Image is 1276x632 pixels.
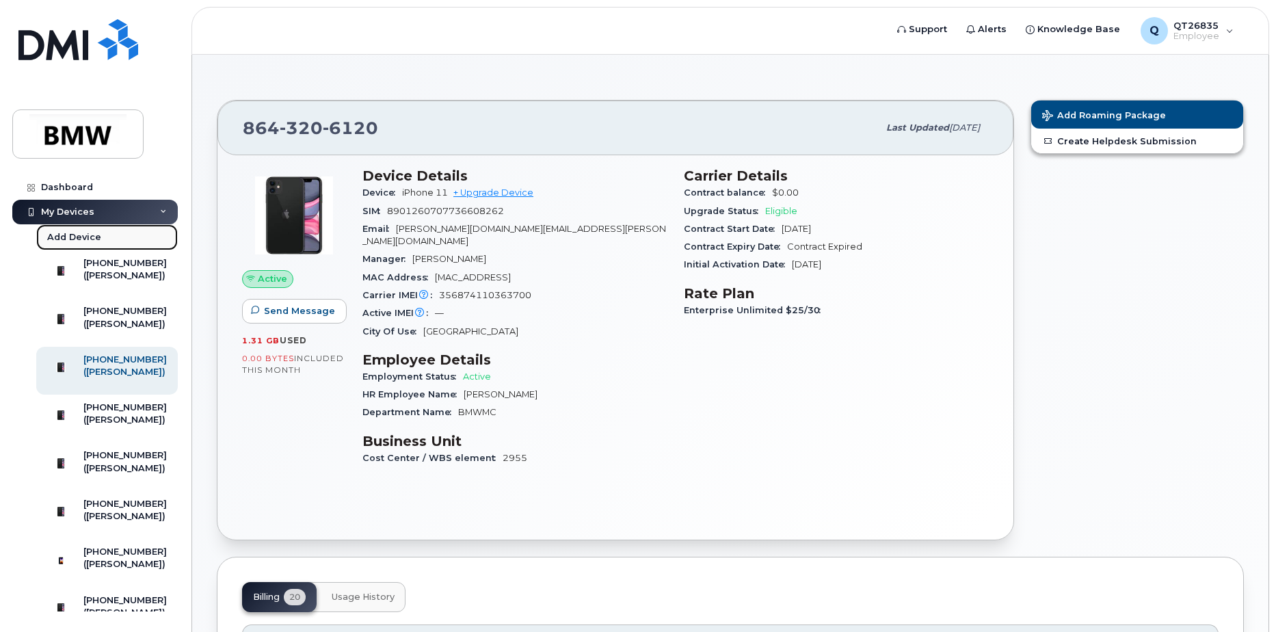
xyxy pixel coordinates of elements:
[362,254,412,264] span: Manager
[387,206,504,216] span: 8901260707736608262
[362,371,463,382] span: Employment Status
[243,118,378,138] span: 864
[332,592,395,603] span: Usage History
[242,336,280,345] span: 1.31 GB
[258,272,287,285] span: Active
[1042,110,1166,123] span: Add Roaming Package
[362,389,464,399] span: HR Employee Name
[362,433,667,449] h3: Business Unit
[435,308,444,318] span: —
[684,241,787,252] span: Contract Expiry Date
[362,407,458,417] span: Department Name
[684,305,827,315] span: Enterprise Unlimited $25/30
[412,254,486,264] span: [PERSON_NAME]
[362,352,667,368] h3: Employee Details
[949,122,980,133] span: [DATE]
[362,453,503,463] span: Cost Center / WBS element
[362,290,439,300] span: Carrier IMEI
[1031,129,1243,153] a: Create Helpdesk Submission
[280,118,323,138] span: 320
[402,187,448,198] span: iPhone 11
[684,224,782,234] span: Contract Start Date
[423,326,518,337] span: [GEOGRAPHIC_DATA]
[362,272,435,282] span: MAC Address
[458,407,496,417] span: BMWMC
[765,206,797,216] span: Eligible
[787,241,862,252] span: Contract Expired
[782,224,811,234] span: [DATE]
[439,290,531,300] span: 356874110363700
[362,168,667,184] h3: Device Details
[362,326,423,337] span: City Of Use
[280,335,307,345] span: used
[503,453,527,463] span: 2955
[264,304,335,317] span: Send Message
[684,285,989,302] h3: Rate Plan
[242,299,347,324] button: Send Message
[453,187,533,198] a: + Upgrade Device
[242,354,294,363] span: 0.00 Bytes
[362,308,435,318] span: Active IMEI
[362,206,387,216] span: SIM
[684,206,765,216] span: Upgrade Status
[684,168,989,184] h3: Carrier Details
[1031,101,1243,129] button: Add Roaming Package
[772,187,799,198] span: $0.00
[323,118,378,138] span: 6120
[362,187,402,198] span: Device
[463,371,491,382] span: Active
[362,224,666,246] span: [PERSON_NAME][DOMAIN_NAME][EMAIL_ADDRESS][PERSON_NAME][DOMAIN_NAME]
[1217,572,1266,622] iframe: Messenger Launcher
[684,259,792,269] span: Initial Activation Date
[435,272,511,282] span: [MAC_ADDRESS]
[362,224,396,234] span: Email
[886,122,949,133] span: Last updated
[792,259,821,269] span: [DATE]
[253,174,335,256] img: iPhone_11.jpg
[684,187,772,198] span: Contract balance
[464,389,537,399] span: [PERSON_NAME]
